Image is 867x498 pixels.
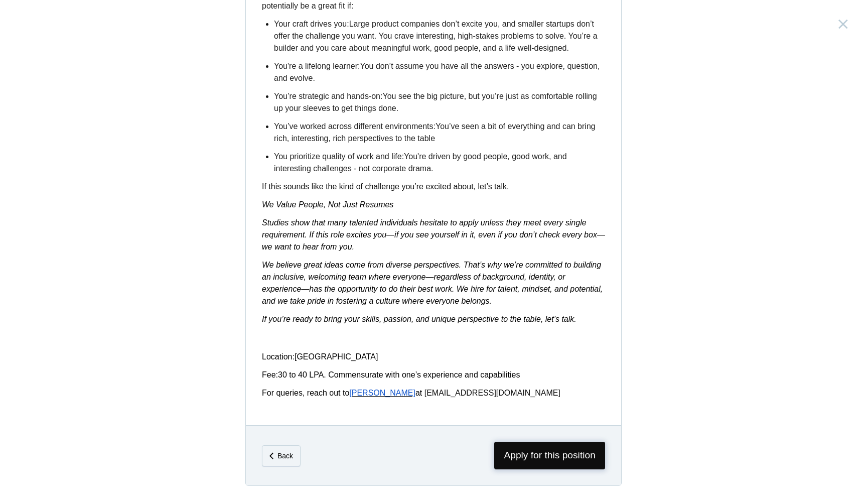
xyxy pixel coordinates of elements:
span: You’re strategic and hands-on: [274,92,382,100]
span: we want to hear from you. [262,242,354,251]
span: [GEOGRAPHIC_DATA] [295,352,378,361]
span: You're driven by good people, good work, and interesting challenges - not corporate drama. [274,152,567,173]
span: You prioritize quality of work and life: [274,152,404,161]
span: Fee: [262,370,278,379]
span: We believe great ideas come from diverse perspectives. That’s why we’re committed to building an ... [262,261,603,305]
a: [EMAIL_ADDRESS][DOMAIN_NAME] [424,389,560,397]
span: Large product companies don’t excite you, and smaller startups don’t offer the challenge you want... [274,20,598,52]
span: If this sounds like the kind of challenge you’re excited about, let’s talk. [262,182,509,191]
span: You see the big picture, but you’re just as comfortable rolling up your sleeves to get things done. [274,92,597,112]
span: at [415,389,422,397]
span: Your craft drives you: [274,20,349,28]
span: You don’t assume you have all the answers - you explore, question, and evolve. [274,62,600,82]
span: Studies show that many talented individuals hesitate to apply unless they meet every single requi... [262,218,605,239]
span: Apply for this position [494,442,605,469]
em: Back [277,452,293,460]
span: You're a lifelong learner: [274,62,360,70]
span: You’ve worked across different environments: [274,122,436,131]
span: 30 to 40 LPA. Commensurate with one’s experience and capabilities [278,370,520,379]
span: For queries, reach out to [262,389,349,397]
span: We Value People, Not Just Resumes [262,200,393,209]
span: If you’re ready to bring your skills, passion, and unique perspective to the table, let’s talk. [262,315,576,323]
a: [PERSON_NAME] [349,389,415,397]
span: Location: [262,352,295,361]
